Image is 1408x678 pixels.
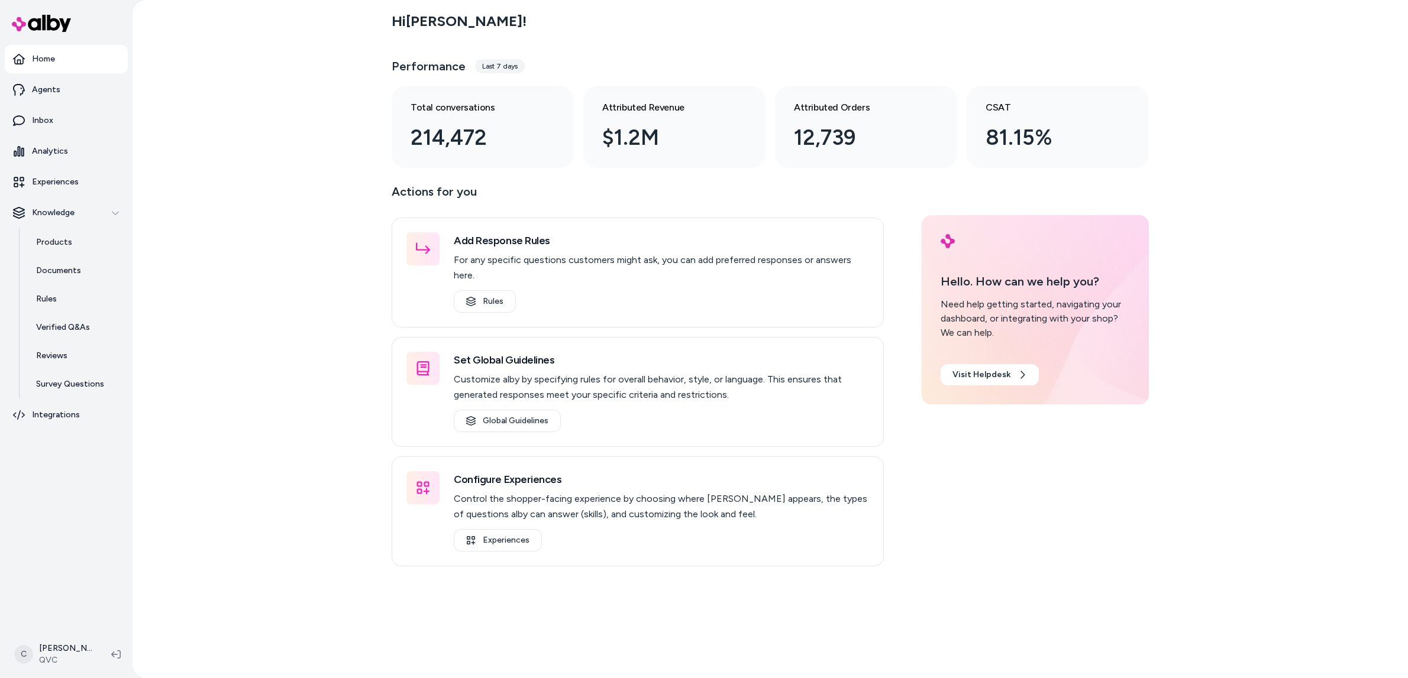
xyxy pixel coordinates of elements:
button: Knowledge [5,199,128,227]
h3: Add Response Rules [454,232,869,249]
a: Products [24,228,128,257]
h3: Set Global Guidelines [454,352,869,368]
div: Last 7 days [475,59,525,73]
h3: CSAT [986,100,1111,115]
a: Documents [24,257,128,285]
a: Rules [454,290,516,313]
div: 214,472 [411,122,536,154]
p: Customize alby by specifying rules for overall behavior, style, or language. This ensures that ge... [454,372,869,403]
img: alby Logo [12,15,71,32]
p: Inbox [32,115,53,126]
p: Experiences [32,176,79,188]
p: Products [36,236,72,248]
p: Survey Questions [36,378,104,390]
a: Analytics [5,137,128,166]
span: C [14,645,33,664]
h3: Performance [392,58,466,74]
h2: Hi [PERSON_NAME] ! [392,12,527,30]
a: Experiences [5,168,128,196]
h3: Attributed Orders [794,100,919,115]
a: Visit Helpdesk [941,364,1039,385]
a: Integrations [5,401,128,429]
p: Rules [36,293,57,305]
span: QVC [39,654,92,666]
p: [PERSON_NAME] [39,643,92,654]
div: 81.15% [986,122,1111,154]
a: Home [5,45,128,73]
p: Control the shopper-facing experience by choosing where [PERSON_NAME] appears, the types of quest... [454,491,869,522]
a: Reviews [24,342,128,370]
a: Total conversations 214,472 [392,86,574,168]
p: For any specific questions customers might ask, you can add preferred responses or answers here. [454,252,869,283]
div: Need help getting started, navigating your dashboard, or integrating with your shop? We can help. [941,297,1130,340]
a: Inbox [5,106,128,135]
div: $1.2M [602,122,728,154]
h3: Attributed Revenue [602,100,728,115]
p: Agents [32,84,60,96]
a: Experiences [454,529,542,552]
button: C[PERSON_NAME]QVC [7,635,102,673]
a: Survey Questions [24,370,128,398]
p: Reviews [36,350,67,362]
p: Analytics [32,145,68,157]
p: Verified Q&As [36,322,90,333]
a: Agents [5,76,128,104]
p: Knowledge [32,207,75,219]
p: Integrations [32,409,80,421]
p: Actions for you [392,182,884,210]
a: Attributed Orders 12,739 [775,86,957,168]
p: Hello. How can we help you? [941,273,1130,290]
img: alby Logo [941,234,955,248]
a: Verified Q&As [24,313,128,342]
a: Attributed Revenue $1.2M [583,86,766,168]
h3: Configure Experiences [454,471,869,488]
h3: Total conversations [411,100,536,115]
p: Home [32,53,55,65]
a: Global Guidelines [454,410,561,432]
a: Rules [24,285,128,313]
a: CSAT 81.15% [967,86,1149,168]
div: 12,739 [794,122,919,154]
p: Documents [36,265,81,277]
